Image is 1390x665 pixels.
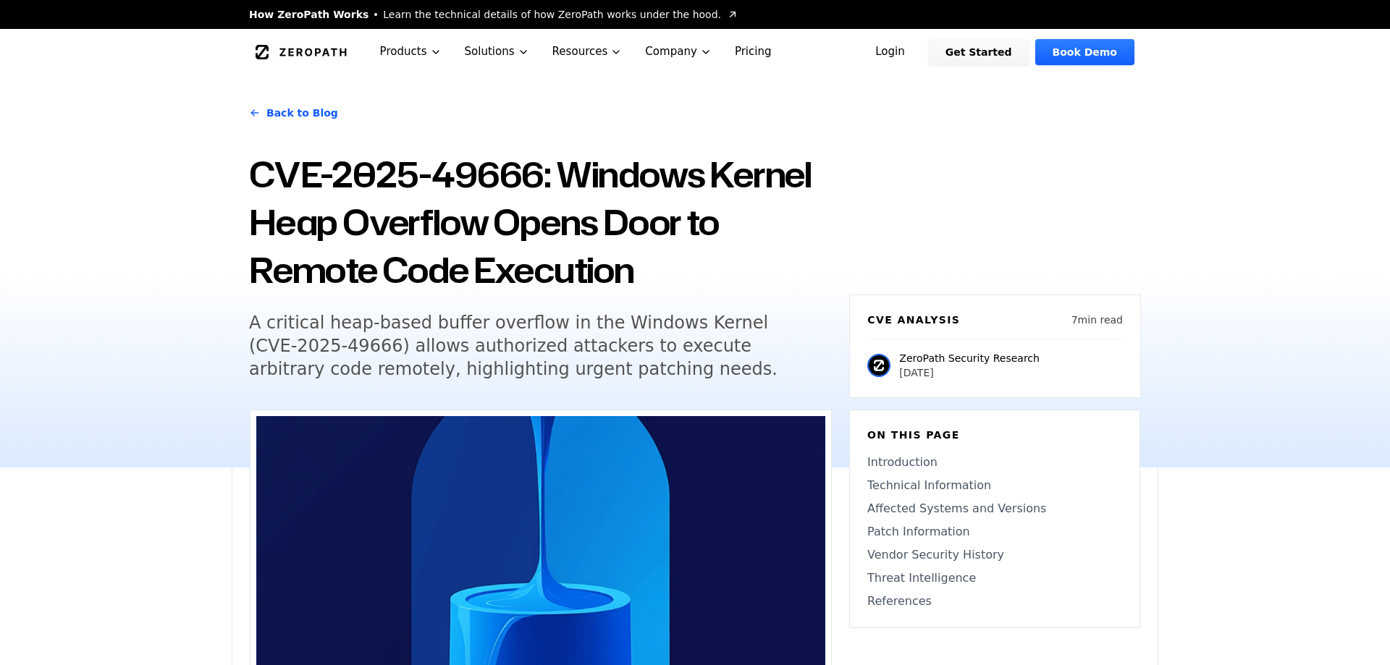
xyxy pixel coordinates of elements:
a: Book Demo [1035,39,1134,65]
p: 7 min read [1071,313,1123,327]
a: Pricing [723,29,783,75]
a: Introduction [867,454,1122,471]
h6: CVE Analysis [867,313,960,327]
span: How ZeroPath Works [249,7,368,22]
a: Patch Information [867,523,1122,541]
p: ZeroPath Security Research [899,351,1040,365]
nav: Global [232,29,1158,75]
a: Threat Intelligence [867,569,1122,587]
h6: On this page [867,428,1122,442]
a: Vendor Security History [867,546,1122,564]
a: Back to Blog [249,93,338,133]
p: [DATE] [899,365,1040,380]
a: How ZeroPath WorksLearn the technical details of how ZeroPath works under the hood. [249,7,738,22]
span: Learn the technical details of how ZeroPath works under the hood. [383,7,721,22]
button: Resources [541,29,634,75]
a: References [867,593,1122,610]
a: Get Started [928,39,1029,65]
h1: CVE-2025-49666: Windows Kernel Heap Overflow Opens Door to Remote Code Execution [249,151,832,294]
button: Solutions [453,29,541,75]
button: Company [633,29,723,75]
a: Affected Systems and Versions [867,500,1122,517]
h5: A critical heap-based buffer overflow in the Windows Kernel (CVE-2025-49666) allows authorized at... [249,311,805,381]
a: Technical Information [867,477,1122,494]
img: ZeroPath Security Research [867,354,890,377]
a: Login [858,39,922,65]
button: Products [368,29,453,75]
